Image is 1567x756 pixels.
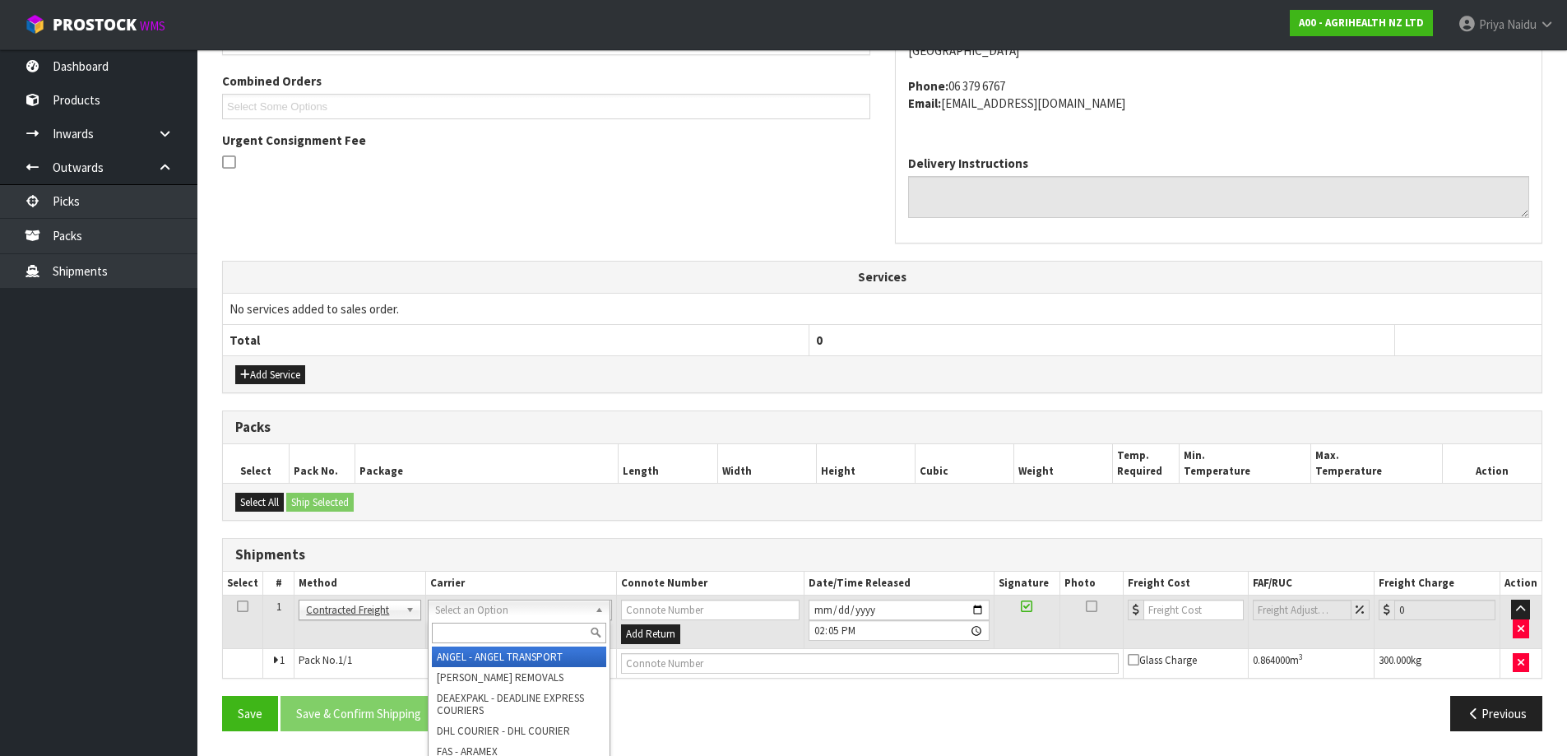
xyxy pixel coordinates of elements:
td: kg [1375,648,1500,678]
input: Connote Number [621,653,1119,674]
span: Priya [1479,16,1504,32]
th: Pack No. [289,444,355,483]
td: No services added to sales order. [223,293,1542,324]
input: Freight Adjustment [1253,600,1351,620]
th: Signature [994,572,1059,596]
th: FAF/RUC [1249,572,1375,596]
strong: phone [908,78,948,94]
button: Save [222,696,278,731]
th: Select [223,444,289,483]
img: cube-alt.png [25,14,45,35]
th: Min. Temperature [1179,444,1310,483]
small: WMS [140,18,165,34]
th: Services [223,262,1542,293]
address: 06 379 6767 [EMAIL_ADDRESS][DOMAIN_NAME] [908,77,1530,113]
th: Date/Time Released [804,572,994,596]
th: Weight [1014,444,1113,483]
input: Freight Charge [1394,600,1495,620]
th: Action [1443,444,1542,483]
th: Connote Number [616,572,804,596]
label: Delivery Instructions [908,155,1028,172]
th: # [263,572,294,596]
input: Connote Number [621,600,800,620]
button: Add Service [235,365,305,385]
th: Max. Temperature [1310,444,1442,483]
th: Temp. Required [1113,444,1179,483]
td: m [1249,648,1375,678]
span: 0.864000 [1253,653,1290,667]
th: Carrier [425,572,616,596]
th: Total [223,324,809,355]
h3: Packs [235,420,1529,435]
th: Photo [1059,572,1124,596]
th: Freight Charge [1375,572,1500,596]
button: Previous [1450,696,1542,731]
button: Save & Confirm Shipping [280,696,437,731]
th: Action [1500,572,1542,596]
label: Combined Orders [222,72,322,90]
span: 1 [280,653,285,667]
th: Select [223,572,263,596]
a: A00 - AGRIHEALTH NZ LTD [1290,10,1433,36]
span: Select an Option [435,601,588,620]
span: Contracted Freight [306,601,398,620]
th: Method [294,572,425,596]
th: Length [619,444,717,483]
th: Height [816,444,915,483]
span: ProStock [53,14,137,35]
li: [PERSON_NAME] REMOVALS [432,667,606,688]
span: 0 [816,332,823,348]
input: Freight Cost [1143,600,1244,620]
li: DHL COURIER - DHL COURIER [432,721,606,741]
label: Urgent Consignment Fee [222,132,366,149]
button: Ship Selected [286,493,354,513]
th: Package [355,444,619,483]
th: Freight Cost [1124,572,1249,596]
h3: Shipments [235,547,1529,563]
li: DEAEXPAKL - DEADLINE EXPRESS COURIERS [432,688,606,721]
td: Pack No. [294,648,616,678]
th: Cubic [916,444,1014,483]
th: Width [717,444,816,483]
span: 300.000 [1379,653,1411,667]
button: Select All [235,493,284,513]
button: Add Return [621,624,680,644]
span: Naidu [1507,16,1537,32]
strong: email [908,95,941,111]
span: 1 [276,600,281,614]
span: 1/1 [338,653,352,667]
sup: 3 [1299,652,1303,662]
li: ANGEL - ANGEL TRANSPORT [432,647,606,667]
strong: A00 - AGRIHEALTH NZ LTD [1299,16,1424,30]
span: Glass Charge [1128,653,1197,667]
